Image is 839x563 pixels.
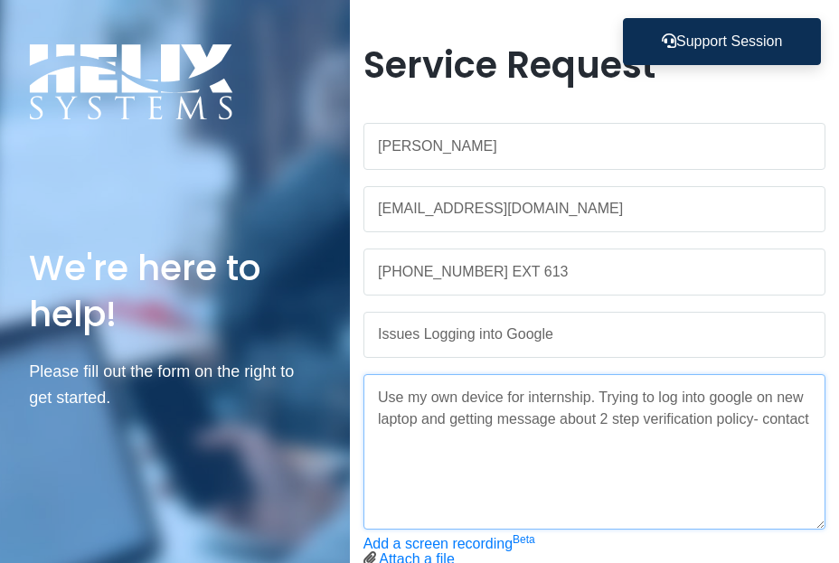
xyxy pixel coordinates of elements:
a: Add a screen recordingBeta [363,536,535,551]
button: Support Session [623,18,821,65]
input: Phone Number [363,249,825,296]
input: Subject [363,312,825,359]
img: Logo [29,43,233,120]
p: Please fill out the form on the right to get started. [29,359,320,411]
h1: We're here to help! [29,246,320,338]
sup: Beta [513,533,535,546]
input: Name [363,123,825,170]
input: Work Email [363,186,825,233]
h1: Service Request [363,43,825,87]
